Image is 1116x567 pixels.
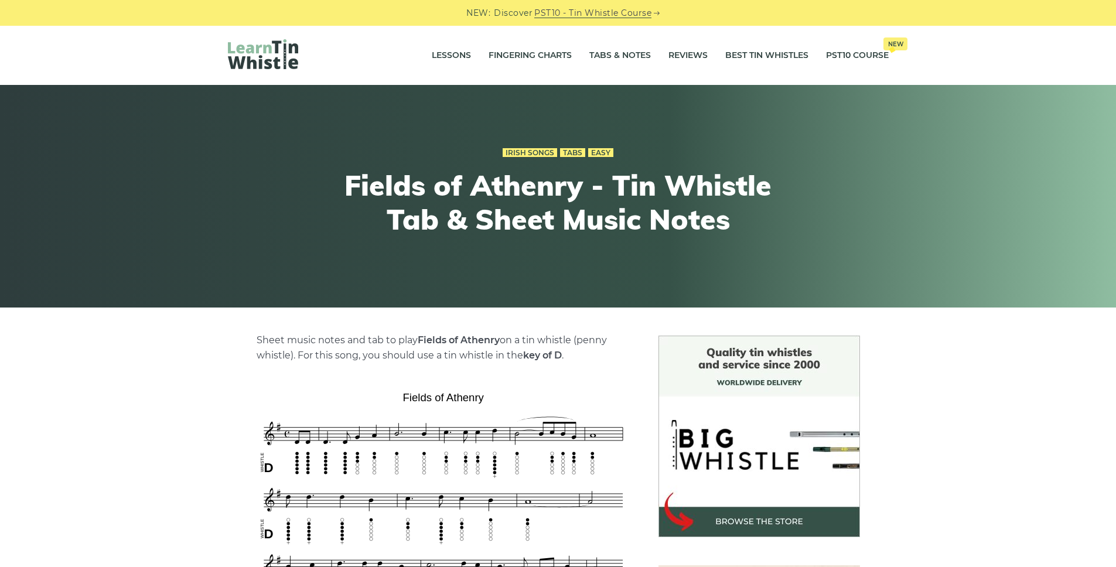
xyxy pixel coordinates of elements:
[725,41,808,70] a: Best Tin Whistles
[523,350,562,361] strong: key of D
[503,148,557,158] a: Irish Songs
[432,41,471,70] a: Lessons
[489,41,572,70] a: Fingering Charts
[658,336,860,537] img: BigWhistle Tin Whistle Store
[589,41,651,70] a: Tabs & Notes
[418,334,500,346] strong: Fields of Athenry
[826,41,889,70] a: PST10 CourseNew
[228,39,298,69] img: LearnTinWhistle.com
[668,41,708,70] a: Reviews
[257,333,630,363] p: Sheet music notes and tab to play on a tin whistle (penny whistle). For this song, you should use...
[560,148,585,158] a: Tabs
[588,148,613,158] a: Easy
[343,169,774,236] h1: Fields of Athenry - Tin Whistle Tab & Sheet Music Notes
[883,37,907,50] span: New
